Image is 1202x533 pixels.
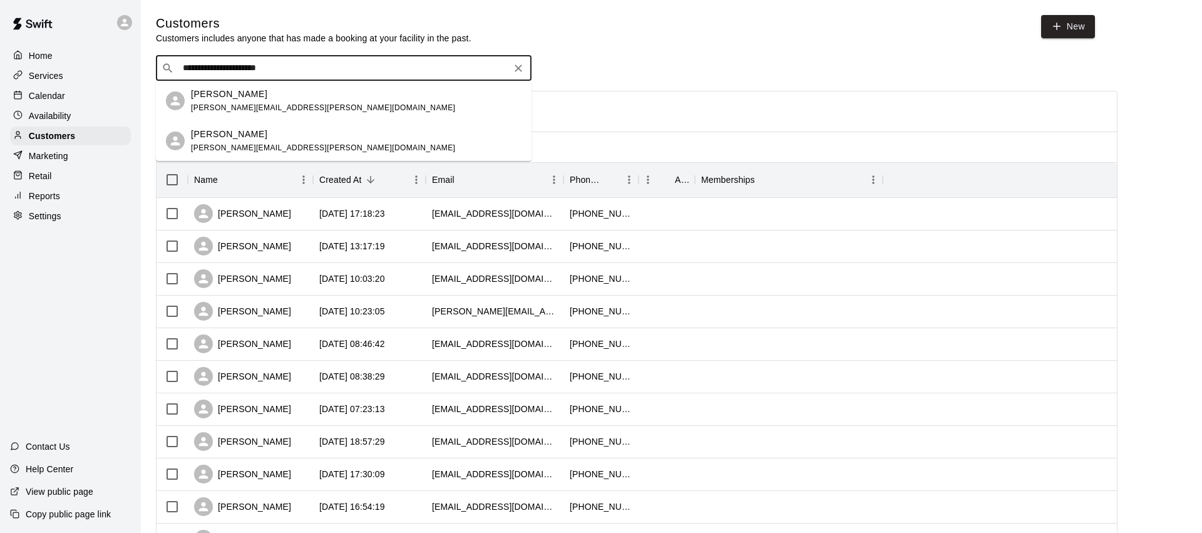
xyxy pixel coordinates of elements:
[29,49,53,62] p: Home
[194,497,291,516] div: [PERSON_NAME]
[194,465,291,484] div: [PERSON_NAME]
[26,440,70,453] p: Contact Us
[194,302,291,321] div: [PERSON_NAME]
[10,147,131,165] a: Marketing
[432,272,557,285] div: mdobush@hotmail.com
[545,170,563,189] button: Menu
[755,171,773,189] button: Sort
[570,403,632,415] div: +16303354234
[432,207,557,220] div: fnied63@gmail.com
[864,170,883,189] button: Menu
[156,15,471,32] h5: Customers
[432,305,557,318] div: stefan_ruminski@hotmail.com
[319,305,385,318] div: 2025-10-12 10:23:05
[657,171,675,189] button: Sort
[29,110,71,122] p: Availability
[156,32,471,44] p: Customers includes anyone that has made a booking at your facility in the past.
[194,204,291,223] div: [PERSON_NAME]
[194,367,291,386] div: [PERSON_NAME]
[218,171,235,189] button: Sort
[432,370,557,383] div: kellyprice02@gmail.com
[620,170,639,189] button: Menu
[432,240,557,252] div: andersenjeff5@gmail.com
[701,162,755,197] div: Memberships
[156,56,532,81] div: Search customers by name or email
[191,128,267,141] p: [PERSON_NAME]
[675,162,689,197] div: Age
[319,468,385,480] div: 2025-10-11 17:30:09
[10,167,131,185] a: Retail
[695,162,883,197] div: Memberships
[29,150,68,162] p: Marketing
[319,403,385,415] div: 2025-10-12 07:23:13
[191,143,455,152] span: [PERSON_NAME][EMAIL_ADDRESS][PERSON_NAME][DOMAIN_NAME]
[570,500,632,513] div: +17024972474
[319,240,385,252] div: 2025-10-13 13:17:19
[432,500,557,513] div: batter4@gmail.com
[29,90,65,102] p: Calendar
[455,171,472,189] button: Sort
[432,435,557,448] div: kenock@gmail.com
[26,485,93,498] p: View public page
[26,463,73,475] p: Help Center
[194,269,291,288] div: [PERSON_NAME]
[570,305,632,318] div: +18476505921
[570,468,632,480] div: +18479621698
[294,170,313,189] button: Menu
[188,162,313,197] div: Name
[570,338,632,350] div: +16308495792
[432,338,557,350] div: bmartens310@gmail.com
[191,103,455,112] span: [PERSON_NAME][EMAIL_ADDRESS][PERSON_NAME][DOMAIN_NAME]
[166,132,185,150] div: Brayden Doyle
[29,190,60,202] p: Reports
[194,432,291,451] div: [PERSON_NAME]
[10,106,131,125] a: Availability
[319,370,385,383] div: 2025-10-12 08:38:29
[432,162,455,197] div: Email
[10,207,131,225] a: Settings
[570,162,602,197] div: Phone Number
[639,170,657,189] button: Menu
[26,508,111,520] p: Copy public page link
[29,70,63,82] p: Services
[194,334,291,353] div: [PERSON_NAME]
[570,207,632,220] div: +17082783092
[166,91,185,110] div: Katie Doyle
[570,240,632,252] div: +18472876418
[10,187,131,205] a: Reports
[29,170,52,182] p: Retail
[570,272,632,285] div: +13317710936
[432,468,557,480] div: anudo76@comcast.net
[319,272,385,285] div: 2025-10-13 10:03:20
[570,435,632,448] div: +16304089931
[1041,15,1095,38] a: New
[570,370,632,383] div: +13126390507
[29,210,61,222] p: Settings
[313,162,426,197] div: Created At
[10,46,131,65] a: Home
[10,127,131,145] a: Customers
[191,88,267,101] p: [PERSON_NAME]
[10,66,131,85] a: Services
[639,162,695,197] div: Age
[319,500,385,513] div: 2025-10-11 16:54:19
[194,162,218,197] div: Name
[319,162,362,197] div: Created At
[319,338,385,350] div: 2025-10-12 08:46:42
[194,400,291,418] div: [PERSON_NAME]
[319,207,385,220] div: 2025-10-13 17:18:23
[602,171,620,189] button: Sort
[432,403,557,415] div: enatour16@comcast.net
[10,86,131,105] a: Calendar
[319,435,385,448] div: 2025-10-11 18:57:29
[194,237,291,256] div: [PERSON_NAME]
